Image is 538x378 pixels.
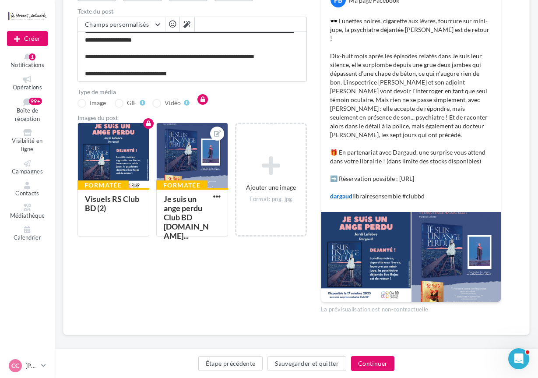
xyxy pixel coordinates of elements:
[7,158,48,177] a: Campagnes
[198,356,263,371] button: Étape précédente
[13,84,42,91] span: Opérations
[78,17,165,32] button: Champs personnalisés
[7,202,48,221] a: Médiathèque
[7,31,48,46] div: Nouvelle campagne
[164,194,209,240] div: Je suis un ange perdu Club BD [DOMAIN_NAME]...
[508,348,529,369] iframe: Intercom live chat
[10,212,45,219] span: Médiathèque
[12,138,42,153] span: Visibilité en ligne
[7,96,48,124] a: Boîte de réception99+
[85,21,149,28] span: Champs personnalisés
[15,190,39,197] span: Contacts
[12,168,43,175] span: Campagnes
[321,302,501,314] div: La prévisualisation est non-contractuelle
[11,61,44,68] span: Notifications
[330,17,492,201] p: 🕶️ Lunettes noires, cigarette aux lèvres, fourrure sur mini-jupe, la psychiatre déjantée [PERSON_...
[14,234,41,241] span: Calendrier
[77,89,307,95] label: Type de média
[25,361,38,370] p: [PERSON_NAME]
[29,53,35,60] div: 1
[11,361,19,370] span: CC
[156,180,207,190] div: Formatée
[7,74,48,93] a: Opérations
[7,52,48,71] button: Notifications 1
[7,357,48,374] a: CC [PERSON_NAME]
[77,115,307,121] div: Images du post
[29,98,42,105] div: 99+
[77,180,129,190] div: Formatée
[85,194,139,213] div: Visuels RS Club BD (2)
[7,224,48,243] a: Calendrier
[267,356,346,371] button: Sauvegarder et quitter
[7,31,48,46] button: Créer
[330,192,352,200] span: dargaud
[351,356,394,371] button: Continuer
[7,180,48,199] a: Contacts
[7,127,48,154] a: Visibilité en ligne
[77,8,307,14] label: Texte du post
[15,107,40,123] span: Boîte de réception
